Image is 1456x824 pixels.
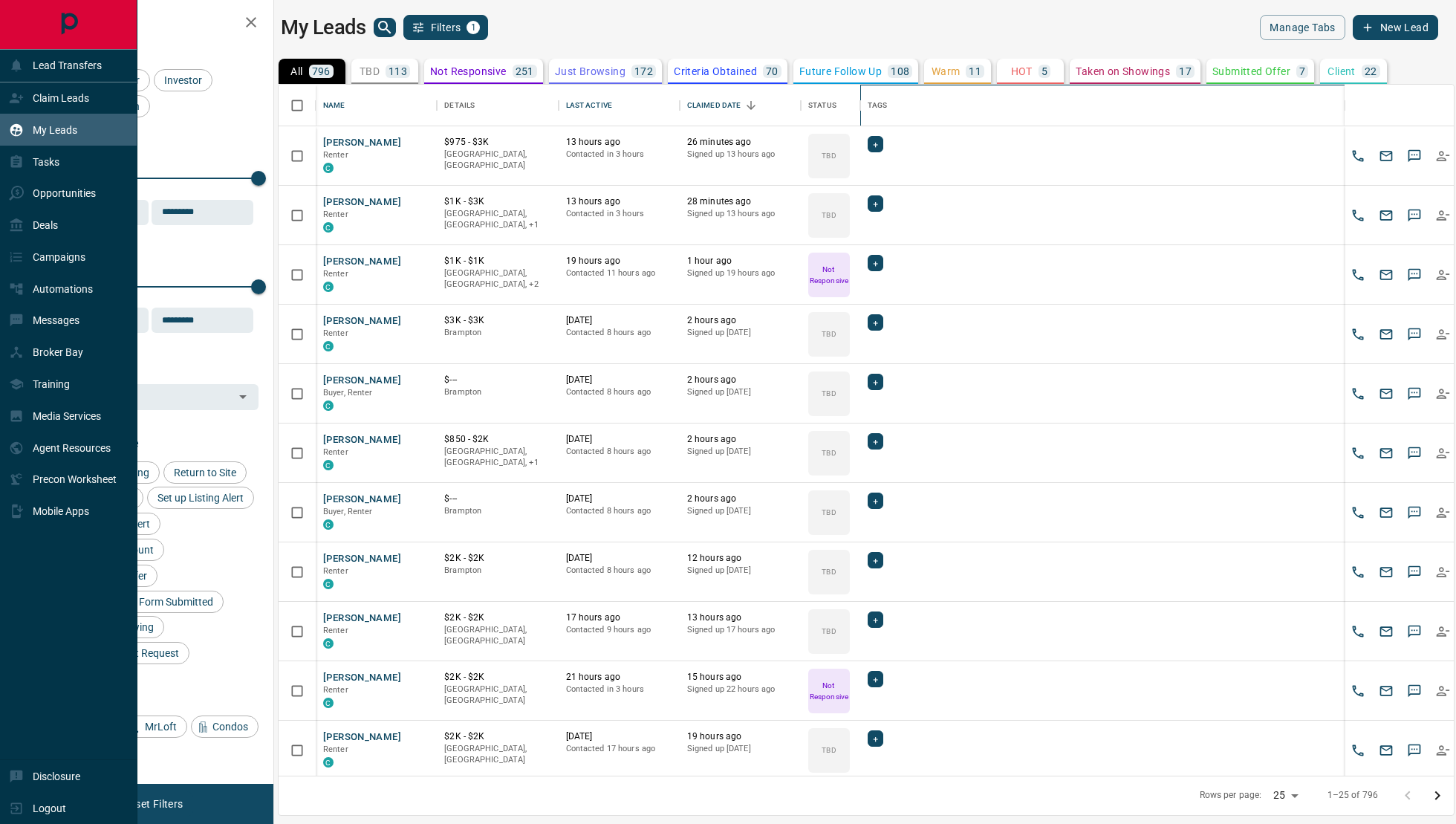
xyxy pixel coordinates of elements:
span: Renter [323,447,348,457]
button: Call [1347,145,1369,167]
div: Details [437,85,558,126]
p: 7 [1299,66,1305,77]
p: TBD [822,210,836,221]
p: 1 hour ago [687,255,793,267]
p: 21 hours ago [566,671,672,684]
p: [DATE] [566,433,672,446]
div: + [868,433,883,450]
button: SMS [1403,680,1426,702]
div: condos.ca [323,579,334,589]
button: Reallocate [1431,442,1454,464]
p: TBD [822,328,836,340]
p: 17 hours ago [566,611,672,624]
p: Contacted in 3 hours [566,149,672,160]
p: $--- [444,493,550,505]
span: + [873,612,878,627]
p: [GEOGRAPHIC_DATA], [GEOGRAPHIC_DATA] [444,149,550,172]
span: Renter [323,626,348,635]
p: [DATE] [566,730,672,743]
p: 19 hours ago [687,730,793,743]
svg: Sms [1407,505,1422,520]
svg: Sms [1407,149,1422,163]
svg: Call [1351,624,1365,639]
p: TBD [822,388,836,399]
p: 5 [1041,66,1047,77]
p: $3K - $3K [444,314,550,327]
p: Signed up [DATE] [687,327,793,339]
div: Tags [860,85,1345,126]
p: $1K - $1K [444,255,550,267]
div: Status [808,85,836,126]
svg: Reallocate [1435,684,1450,698]
svg: Reallocate [1435,386,1450,401]
p: [GEOGRAPHIC_DATA], [GEOGRAPHIC_DATA] [444,624,550,647]
svg: Email [1379,684,1394,698]
p: Brampton [444,565,550,577]
p: TBD [822,447,836,458]
p: Contacted 8 hours ago [566,446,672,458]
p: Contacted 8 hours ago [566,327,672,339]
p: Contacted 9 hours ago [566,624,672,636]
div: + [868,314,883,331]
button: [PERSON_NAME] [323,374,401,388]
p: 251 [516,66,534,77]
div: Set up Listing Alert [147,487,254,509]
p: All [290,66,302,77]
svg: Reallocate [1435,327,1450,342]
div: Investor [154,69,212,91]
button: SMS [1403,323,1426,346]
svg: Email [1379,386,1394,401]
span: + [873,553,878,568]
button: SMS [1403,383,1426,405]
svg: Reallocate [1435,208,1450,223]
div: + [868,195,883,212]
p: 1–25 of 796 [1327,789,1378,802]
div: + [868,611,883,628]
span: Renter [323,150,348,160]
svg: Call [1351,386,1365,401]
p: Toronto [444,446,550,469]
span: MrLoft [140,721,182,733]
span: Buyer, Renter [323,388,373,398]
svg: Email [1379,149,1394,163]
svg: Email [1379,446,1394,461]
button: [PERSON_NAME] [323,433,401,447]
p: TBD [822,744,836,756]
p: Contacted 11 hours ago [566,267,672,279]
svg: Sms [1407,446,1422,461]
p: 22 [1365,66,1377,77]
div: + [868,730,883,747]
p: 2 hours ago [687,374,793,386]
button: Reallocate [1431,383,1454,405]
button: Call [1347,561,1369,583]
p: Contacted 8 hours ago [566,505,672,517]
p: $2K - $2K [444,552,550,565]
p: 11 [969,66,981,77]
div: Status [801,85,860,126]
div: + [868,671,883,687]
svg: Reallocate [1435,624,1450,639]
div: + [868,136,883,152]
div: condos.ca [323,163,334,173]
button: Email [1375,383,1397,405]
button: Call [1347,323,1369,346]
svg: Email [1379,208,1394,223]
span: + [873,256,878,270]
span: + [873,374,878,389]
button: Sort [741,95,761,116]
button: Email [1375,204,1397,227]
div: condos.ca [323,757,334,768]
p: Warm [932,66,961,77]
p: 2 hours ago [687,314,793,327]
p: Toronto [444,208,550,231]
svg: Reallocate [1435,149,1450,163]
div: 25 [1267,785,1303,806]
span: Renter [323,685,348,695]
button: [PERSON_NAME] [323,136,401,150]
p: $975 - $3K [444,136,550,149]
button: Go to next page [1423,781,1452,811]
p: $1K - $3K [444,195,550,208]
span: Investor [159,74,207,86]
svg: Sms [1407,624,1422,639]
svg: Reallocate [1435,743,1450,758]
